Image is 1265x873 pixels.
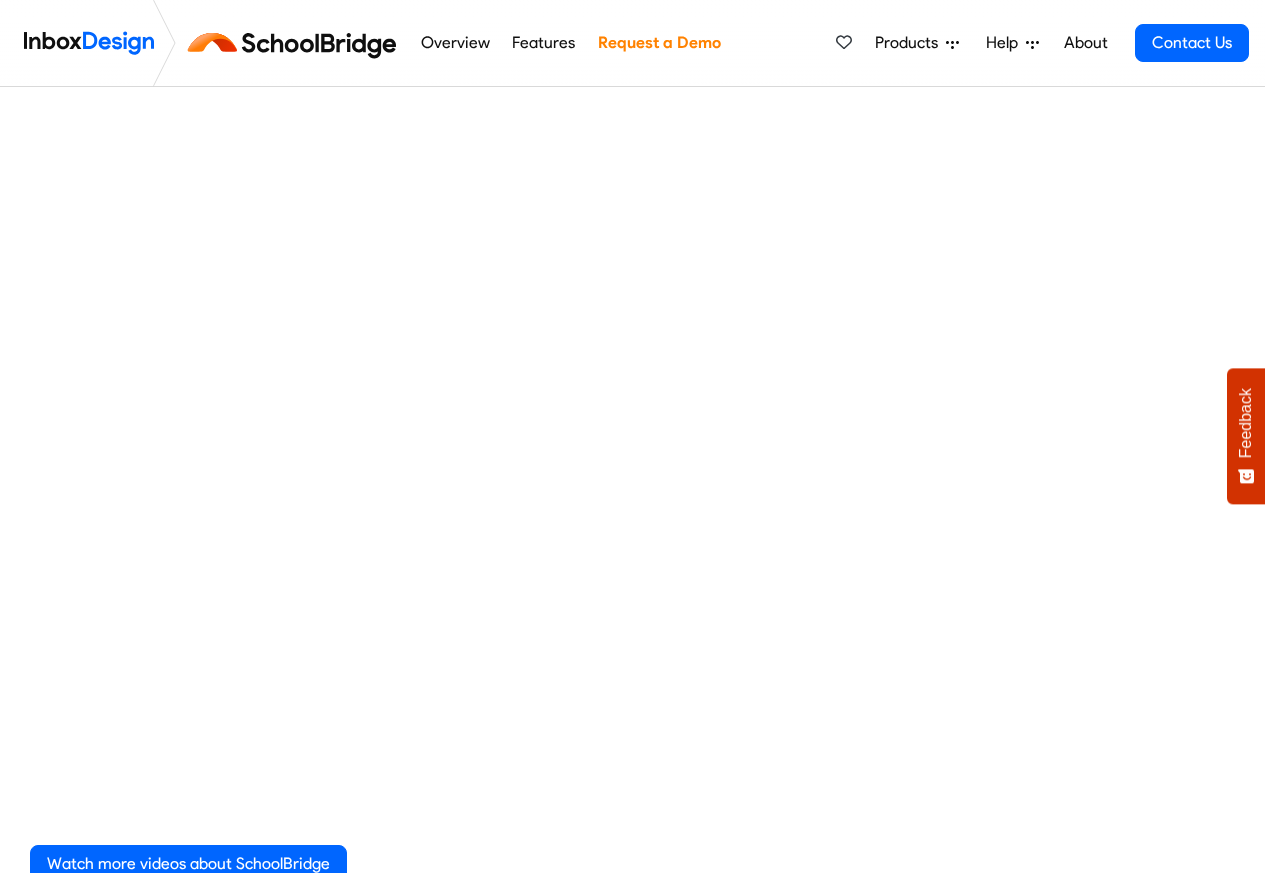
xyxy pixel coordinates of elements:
a: Contact Us [1135,24,1249,62]
a: Help [978,23,1047,63]
span: Feedback [1237,388,1255,458]
span: Help [986,31,1026,55]
a: Features [507,23,581,63]
span: Products [875,31,946,55]
a: Request a Demo [592,23,726,63]
a: Products [867,23,967,63]
a: Overview [415,23,495,63]
a: About [1058,23,1113,63]
img: schoolbridge logo [184,19,409,67]
button: Feedback - Show survey [1227,368,1265,504]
